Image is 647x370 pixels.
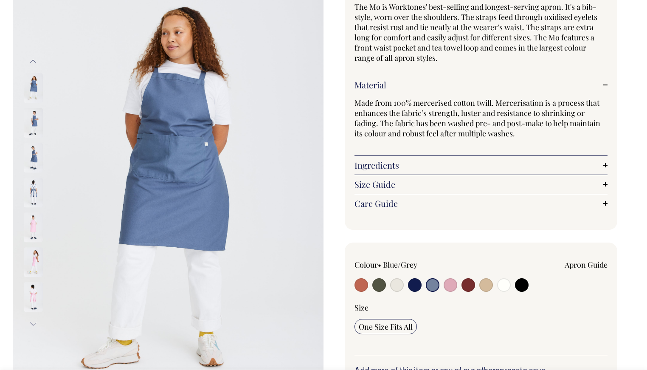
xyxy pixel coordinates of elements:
input: One Size Fits All [354,319,417,334]
img: blue/grey [24,143,43,173]
span: • [378,260,381,270]
button: Next [27,315,39,334]
img: pink [24,213,43,243]
img: blue/grey [24,108,43,138]
span: The Mo is Worktones' best-selling and longest-serving apron. It's a bib-style, worn over the shou... [354,2,597,63]
img: pink [24,248,43,277]
a: Apron Guide [565,260,608,270]
button: Previous [27,52,39,71]
label: Blue/Grey [383,260,417,270]
div: Colour [354,260,456,270]
div: Size [354,302,608,313]
span: Made from 100% mercerised cotton twill. Mercerisation is a process that enhances the fabric’s str... [354,98,600,138]
a: Material [354,80,608,90]
a: Ingredients [354,160,608,170]
img: blue/grey [24,178,43,208]
span: One Size Fits All [359,322,413,332]
a: Care Guide [354,198,608,209]
img: blue/grey [24,73,43,103]
img: pink [24,282,43,312]
a: Size Guide [354,179,608,189]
